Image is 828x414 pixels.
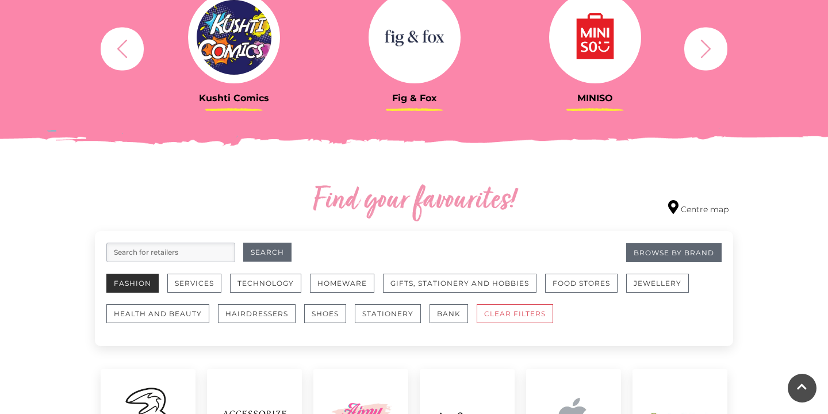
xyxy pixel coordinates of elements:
[383,274,536,293] button: Gifts, Stationery and Hobbies
[668,200,729,216] a: Centre map
[230,274,310,304] a: Technology
[513,93,677,103] h3: MINISO
[477,304,562,335] a: CLEAR FILTERS
[230,274,301,293] button: Technology
[626,274,697,304] a: Jewellery
[333,93,496,103] h3: Fig & Fox
[477,304,553,323] button: CLEAR FILTERS
[545,274,618,293] button: Food Stores
[304,304,346,323] button: Shoes
[106,304,209,323] button: Health and Beauty
[152,93,316,103] h3: Kushti Comics
[626,243,722,262] a: Browse By Brand
[545,274,626,304] a: Food Stores
[167,274,230,304] a: Services
[310,274,374,293] button: Homeware
[430,304,477,335] a: Bank
[304,304,355,335] a: Shoes
[626,274,689,293] button: Jewellery
[310,274,383,304] a: Homeware
[383,274,545,304] a: Gifts, Stationery and Hobbies
[106,304,218,335] a: Health and Beauty
[204,183,624,220] h2: Find your favourites!
[355,304,430,335] a: Stationery
[243,243,292,262] button: Search
[106,243,235,262] input: Search for retailers
[218,304,304,335] a: Hairdressers
[430,304,468,323] button: Bank
[355,304,421,323] button: Stationery
[167,274,221,293] button: Services
[218,304,296,323] button: Hairdressers
[106,274,159,293] button: Fashion
[106,274,167,304] a: Fashion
